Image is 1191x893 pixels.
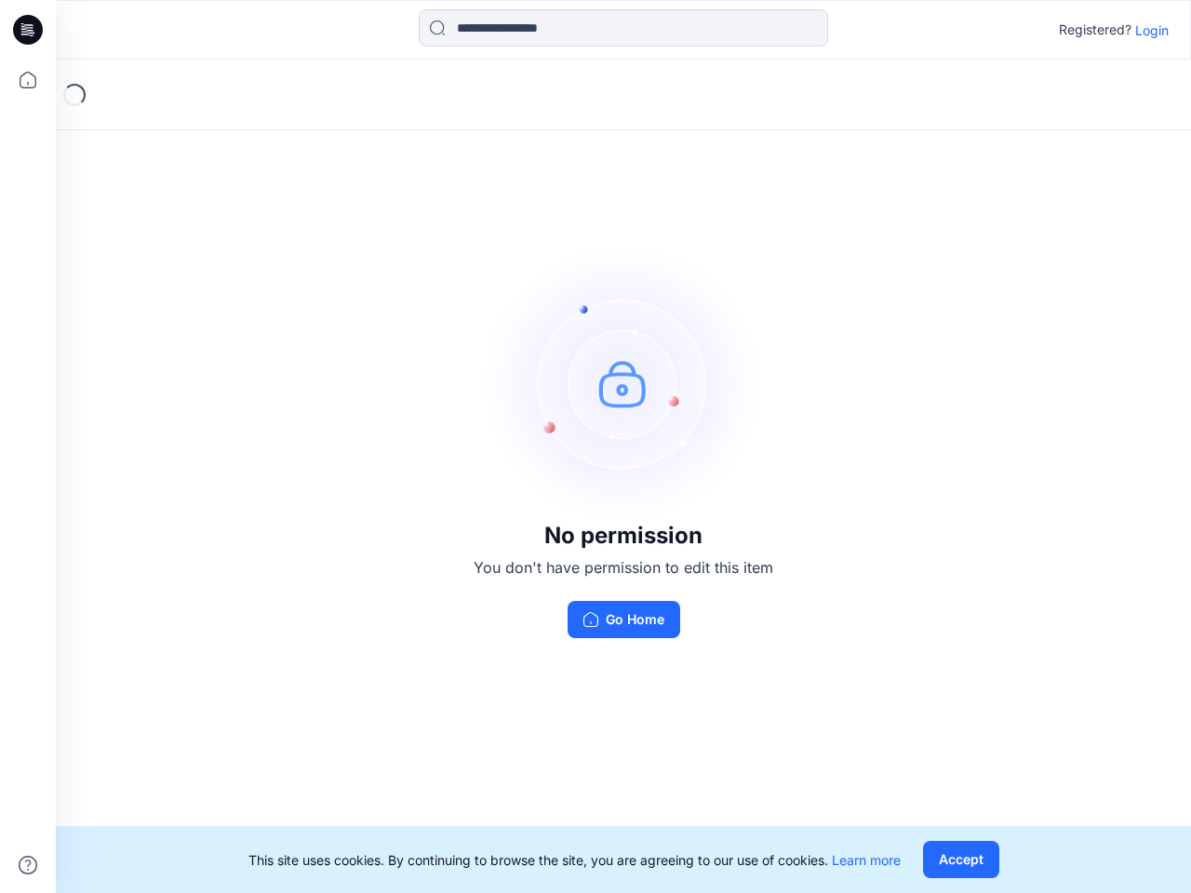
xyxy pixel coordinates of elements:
[474,556,773,579] p: You don't have permission to edit this item
[568,601,680,638] button: Go Home
[923,841,999,878] button: Accept
[1059,19,1131,41] p: Registered?
[1135,20,1169,40] p: Login
[248,850,901,870] p: This site uses cookies. By continuing to browse the site, you are agreeing to our use of cookies.
[484,244,763,523] img: no-perm.svg
[832,852,901,868] a: Learn more
[474,523,773,549] h3: No permission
